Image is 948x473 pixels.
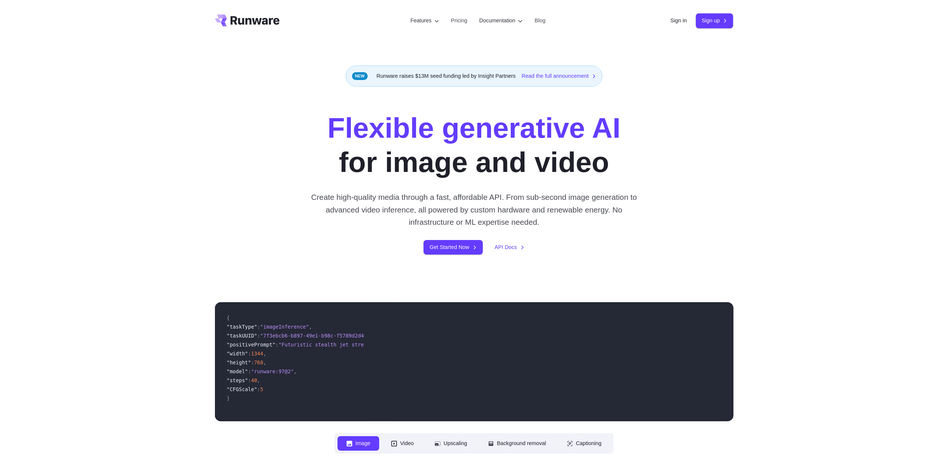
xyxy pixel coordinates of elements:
button: Captioning [558,436,611,451]
button: Image [337,436,379,451]
span: , [263,351,266,357]
span: "Futuristic stealth jet streaking through a neon-lit cityscape with glowing purple exhaust" [279,342,556,348]
h1: for image and video [327,111,621,179]
span: "imageInference" [260,324,309,330]
span: : [275,342,278,348]
span: : [248,377,251,383]
a: Sign in [670,16,687,25]
label: Features [410,16,439,25]
span: "positivePrompt" [227,342,276,348]
a: API Docs [495,243,524,252]
span: , [309,324,312,330]
strong: Flexible generative AI [327,112,621,144]
span: , [294,368,297,374]
span: 1344 [251,351,263,357]
span: 5 [260,386,263,392]
span: "taskUUID" [227,333,257,339]
span: : [257,333,260,339]
p: Create high-quality media through a fast, affordable API. From sub-second image generation to adv... [308,191,640,228]
span: 40 [251,377,257,383]
span: "7f3ebcb6-b897-49e1-b98c-f5789d2d40d7" [260,333,376,339]
a: Go to / [215,15,280,26]
a: Sign up [696,13,733,28]
label: Documentation [479,16,523,25]
span: { [227,315,230,321]
span: "runware:97@2" [251,368,294,374]
span: : [248,368,251,374]
span: : [257,324,260,330]
span: : [251,359,254,365]
span: , [257,377,260,383]
span: "CFGScale" [227,386,257,392]
a: Blog [535,16,545,25]
span: : [257,386,260,392]
a: Pricing [451,16,467,25]
span: "height" [227,359,251,365]
a: Read the full announcement [521,72,596,80]
a: Get Started Now [424,240,482,255]
span: 768 [254,359,263,365]
button: Video [382,436,423,451]
span: : [248,351,251,357]
span: "steps" [227,377,248,383]
span: , [263,359,266,365]
span: "width" [227,351,248,357]
span: "taskType" [227,324,257,330]
div: Runware raises $13M seed funding led by Insight Partners [346,65,603,87]
button: Background removal [479,436,555,451]
span: } [227,395,230,401]
button: Upscaling [426,436,476,451]
span: "model" [227,368,248,374]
